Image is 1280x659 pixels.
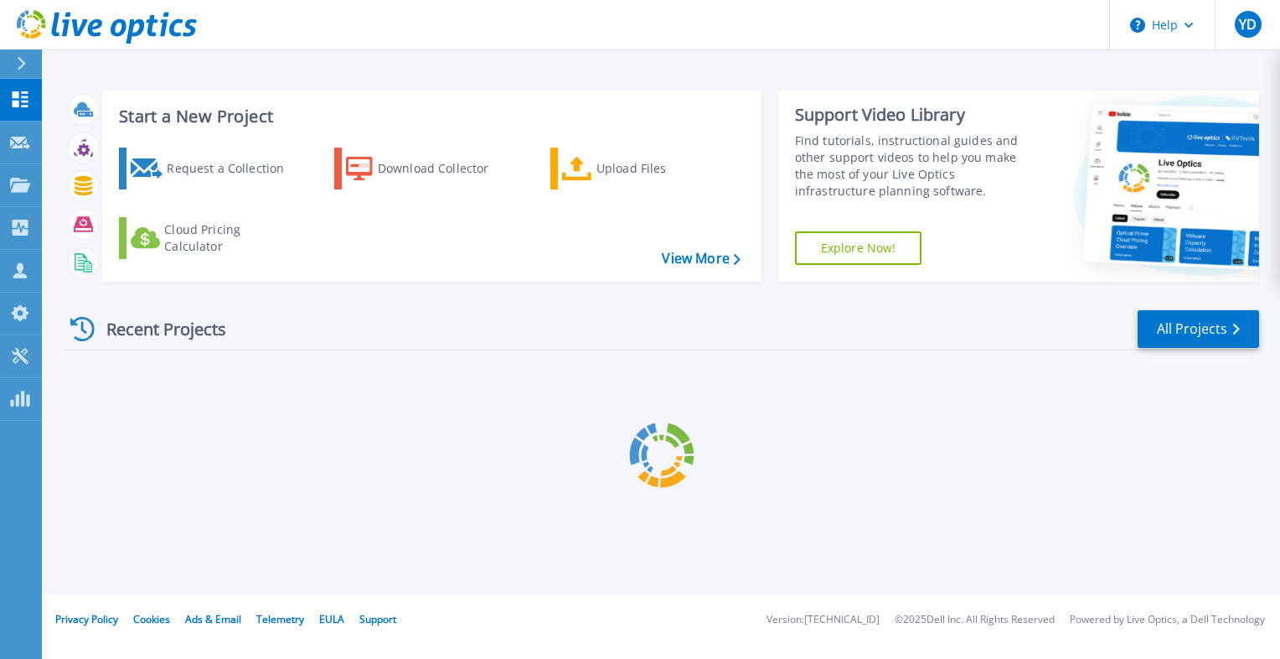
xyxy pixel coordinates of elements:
a: Cloud Pricing Calculator [119,217,306,259]
h3: Start a New Project [119,107,740,126]
a: Upload Files [550,148,737,189]
div: Request a Collection [167,152,301,185]
div: Cloud Pricing Calculator [164,221,298,255]
div: Upload Files [596,152,730,185]
div: Recent Projects [65,309,249,350]
a: Cookies [133,612,170,626]
a: Request a Collection [119,148,306,189]
div: Support Video Library [795,104,1036,126]
a: View More [662,251,740,267]
a: Explore Now! [795,231,922,265]
div: Download Collector [378,152,512,185]
a: Ads & Email [185,612,241,626]
a: Support [359,612,396,626]
a: Telemetry [256,612,304,626]
div: Find tutorials, instructional guides and other support videos to help you make the most of your L... [795,132,1036,200]
a: All Projects [1138,310,1259,348]
a: Download Collector [334,148,521,189]
a: EULA [319,612,344,626]
li: Powered by Live Optics, a Dell Technology [1070,615,1265,625]
a: Privacy Policy [55,612,118,626]
span: YD [1239,18,1257,31]
li: © 2025 Dell Inc. All Rights Reserved [895,615,1055,625]
li: Version: [TECHNICAL_ID] [766,615,880,625]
